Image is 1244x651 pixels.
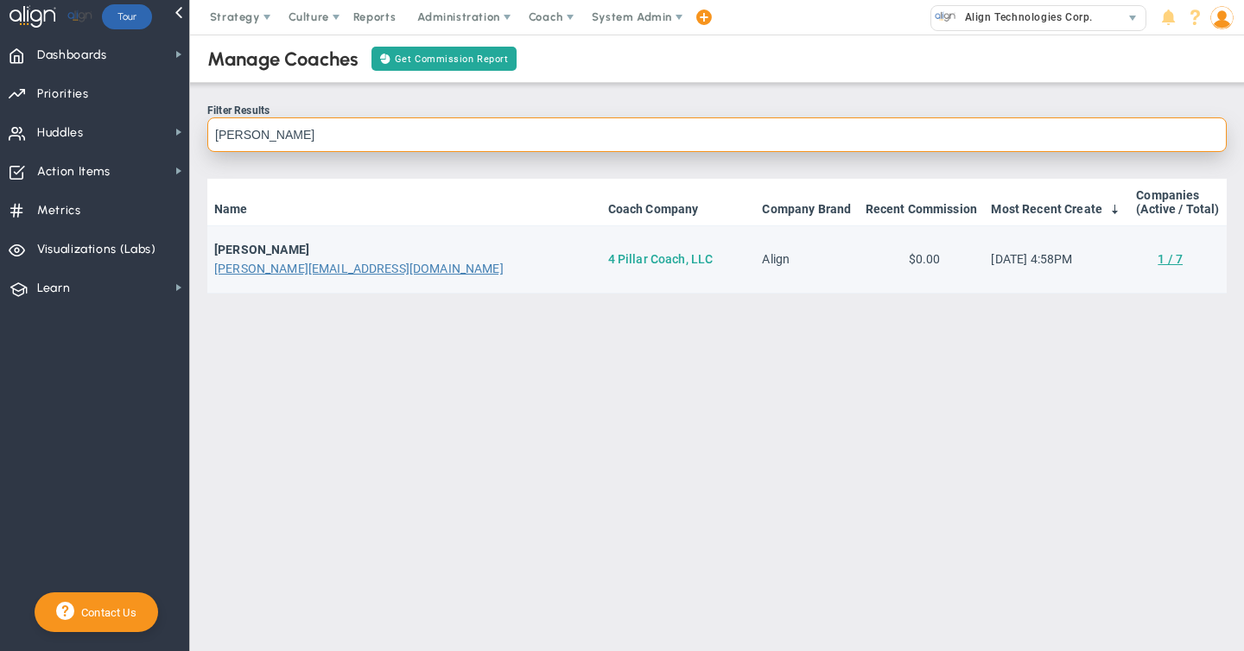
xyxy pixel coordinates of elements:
td: Align [755,226,858,294]
span: $0.00 [909,252,941,266]
a: Company Brand [762,202,851,216]
a: 1 / 7 [1158,252,1183,266]
span: Visualizations (Labs) [37,231,156,268]
td: [DATE] 4:58PM [984,226,1129,294]
span: Action Items [37,154,111,190]
span: Administration [417,10,499,23]
input: Coach or Coach Company Name... [207,117,1227,152]
span: Contact Us [74,606,136,619]
button: Get Commission Report [371,47,517,71]
a: Recent Commission [866,202,977,216]
div: Filter Results [207,104,1227,117]
span: Learn [37,270,70,307]
span: Priorities [37,76,89,112]
img: 50249.Person.photo [1210,6,1234,29]
strong: [PERSON_NAME] [214,243,309,256]
span: Coach [529,10,563,23]
span: System Admin [592,10,672,23]
a: 4 Pillar Coach, LLC [608,252,714,266]
a: Companies(Active / Total) [1136,188,1219,216]
span: select [1120,6,1146,30]
span: Huddles [37,115,84,151]
a: [PERSON_NAME][EMAIL_ADDRESS][DOMAIN_NAME] [214,262,504,275]
a: Name [214,202,593,216]
span: Metrics [37,193,81,229]
div: Manage Coaches [207,47,359,71]
span: Culture [289,10,329,23]
span: Dashboards [37,37,107,73]
span: Strategy [210,10,260,23]
a: Coach Company [608,202,748,216]
span: Align Technologies Corp. [956,6,1093,28]
img: 10991.Company.photo [935,6,956,28]
a: Most Recent Create [991,202,1122,216]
